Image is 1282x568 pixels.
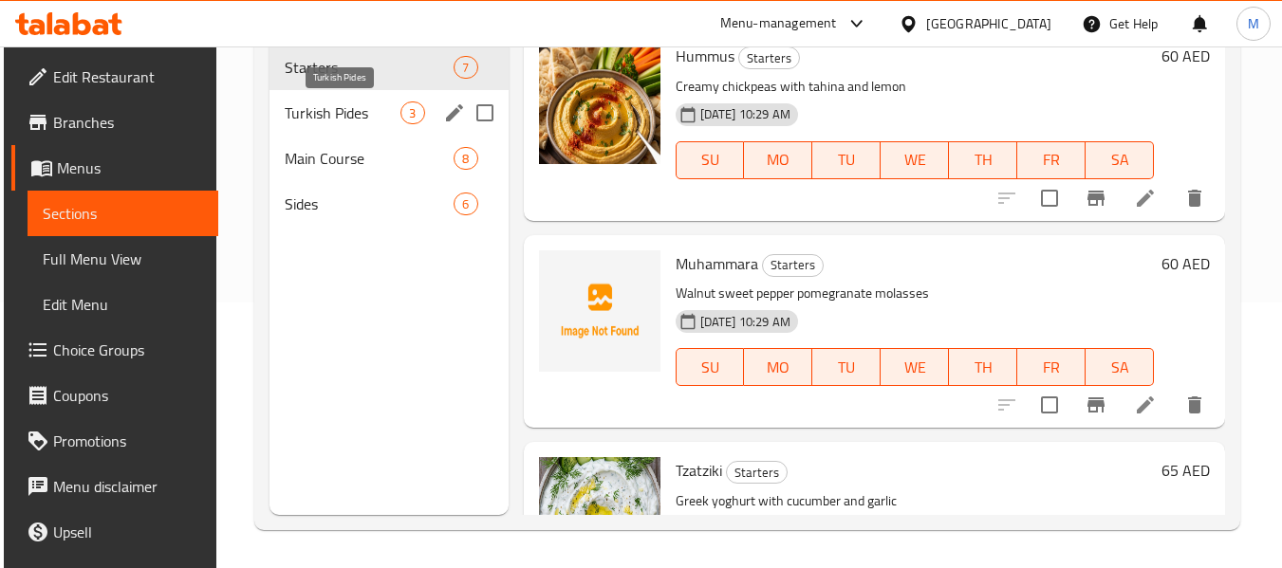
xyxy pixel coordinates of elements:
[744,141,812,179] button: MO
[1030,178,1069,218] span: Select to update
[53,384,203,407] span: Coupons
[11,418,218,464] a: Promotions
[400,101,424,124] div: items
[693,313,798,331] span: [DATE] 10:29 AM
[53,475,203,498] span: Menu disclaimer
[926,13,1051,34] div: [GEOGRAPHIC_DATA]
[285,147,455,170] span: Main Course
[957,146,1010,174] span: TH
[684,146,737,174] span: SU
[454,56,477,79] div: items
[739,47,799,69] span: Starters
[11,509,218,555] a: Upsell
[285,101,401,124] span: Turkish Pides
[949,348,1017,386] button: TH
[820,354,873,381] span: TU
[269,45,509,90] div: Starters7
[455,59,476,77] span: 7
[285,56,455,79] span: Starters
[676,249,758,278] span: Muhammara
[744,348,812,386] button: MO
[676,75,1154,99] p: Creamy chickpeas with tahina and lemon
[43,202,203,225] span: Sections
[1025,146,1078,174] span: FR
[11,145,218,191] a: Menus
[53,521,203,543] span: Upsell
[820,146,873,174] span: TU
[1025,354,1078,381] span: FR
[812,348,881,386] button: TU
[1073,382,1119,428] button: Branch-specific-item
[1030,385,1069,425] span: Select to update
[676,348,745,386] button: SU
[53,339,203,361] span: Choice Groups
[676,282,1154,305] p: Walnut sweet pepper pomegranate molasses
[1161,457,1210,484] h6: 65 AED
[881,141,949,179] button: WE
[440,99,469,127] button: edit
[269,37,509,234] nav: Menu sections
[720,12,837,35] div: Menu-management
[28,191,218,236] a: Sections
[28,282,218,327] a: Edit Menu
[949,141,1017,179] button: TH
[726,461,788,484] div: Starters
[11,327,218,373] a: Choice Groups
[28,236,218,282] a: Full Menu View
[401,104,423,122] span: 3
[812,141,881,179] button: TU
[454,147,477,170] div: items
[1017,141,1086,179] button: FR
[269,181,509,227] div: Sides6
[693,105,798,123] span: [DATE] 10:29 AM
[1134,394,1157,416] a: Edit menu item
[1073,175,1119,221] button: Branch-specific-item
[539,43,660,164] img: Hummus
[455,195,476,213] span: 6
[11,464,218,509] a: Menu disclaimer
[11,54,218,100] a: Edit Restaurant
[1086,141,1154,179] button: SA
[1134,187,1157,210] a: Edit menu item
[53,65,203,88] span: Edit Restaurant
[1248,13,1259,34] span: M
[285,192,455,215] span: Sides
[763,254,823,276] span: Starters
[269,136,509,181] div: Main Course8
[1086,348,1154,386] button: SA
[881,348,949,386] button: WE
[1093,354,1146,381] span: SA
[676,141,745,179] button: SU
[539,250,660,372] img: Muhammara
[11,373,218,418] a: Coupons
[1093,146,1146,174] span: SA
[43,293,203,316] span: Edit Menu
[957,354,1010,381] span: TH
[1172,382,1217,428] button: delete
[1161,250,1210,277] h6: 60 AED
[752,146,805,174] span: MO
[727,462,787,484] span: Starters
[1017,348,1086,386] button: FR
[888,354,941,381] span: WE
[676,456,722,485] span: Tzatziki
[43,247,203,270] span: Full Menu View
[888,146,941,174] span: WE
[1172,175,1217,221] button: delete
[53,111,203,134] span: Branches
[762,254,824,277] div: Starters
[676,42,734,70] span: Hummus
[1161,43,1210,69] h6: 60 AED
[752,354,805,381] span: MO
[53,430,203,452] span: Promotions
[57,156,203,179] span: Menus
[269,90,509,136] div: Turkish Pides3edit
[684,354,737,381] span: SU
[11,100,218,145] a: Branches
[738,46,800,69] div: Starters
[676,489,1154,513] p: Greek yoghurt with cucumber and garlic
[455,150,476,168] span: 8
